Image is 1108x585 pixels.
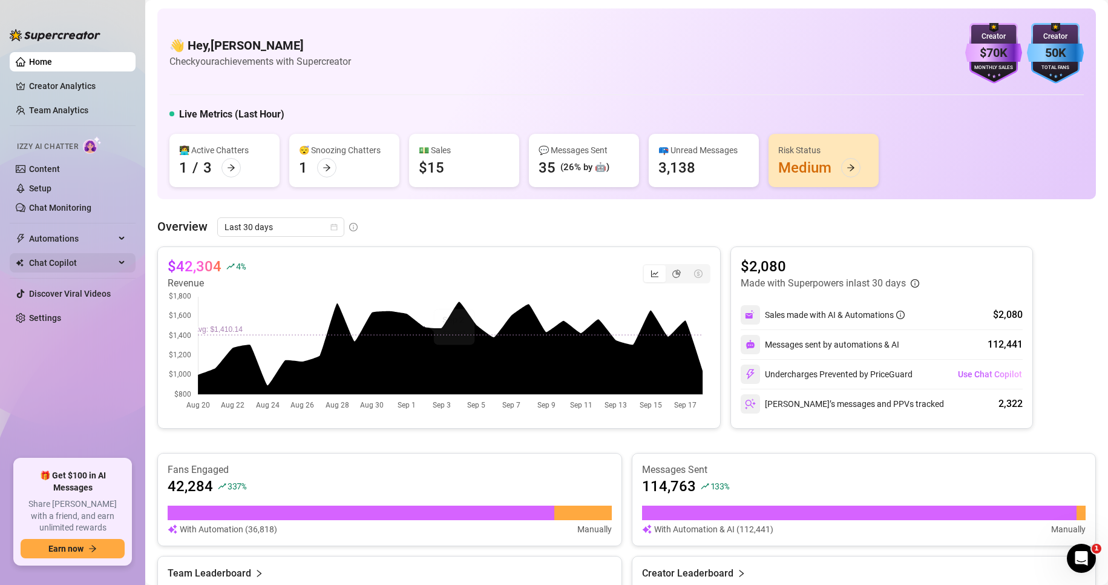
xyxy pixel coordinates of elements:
[168,257,221,276] article: $42,304
[745,398,756,409] img: svg%3e
[330,223,338,231] span: calendar
[29,76,126,96] a: Creator Analytics
[896,311,905,319] span: info-circle
[560,160,609,175] div: (26% by 🤖)
[539,158,556,177] div: 35
[29,183,51,193] a: Setup
[29,203,91,213] a: Chat Monitoring
[349,223,358,231] span: info-circle
[169,54,351,69] article: Check your achievements with Supercreator
[29,57,52,67] a: Home
[88,544,97,553] span: arrow-right
[958,369,1022,379] span: Use Chat Copilot
[29,164,60,174] a: Content
[226,262,235,271] span: rise
[168,523,177,536] img: svg%3e
[957,365,1023,384] button: Use Chat Copilot
[642,566,733,581] article: Creator Leaderboard
[658,158,695,177] div: 3,138
[998,397,1023,411] div: 2,322
[1027,64,1084,72] div: Total Fans
[965,31,1022,42] div: Creator
[179,107,284,122] h5: Live Metrics (Last Hour)
[21,539,125,558] button: Earn nowarrow-right
[48,544,84,554] span: Earn now
[419,144,510,157] div: 💵 Sales
[654,523,773,536] article: With Automation & AI (112,441)
[539,144,629,157] div: 💬 Messages Sent
[965,64,1022,72] div: Monthly Sales
[179,144,270,157] div: 👩‍💻 Active Chatters
[236,260,245,272] span: 4 %
[1067,544,1096,573] iframe: Intercom live chat
[1027,31,1084,42] div: Creator
[765,308,905,322] div: Sales made with AI & Automations
[988,337,1023,352] div: 112,441
[227,164,235,172] span: arrow-right
[17,141,78,153] span: Izzy AI Chatter
[745,369,756,380] img: svg%3e
[911,279,919,288] span: info-circle
[741,276,906,291] article: Made with Superpowers in last 30 days
[179,158,188,177] div: 1
[701,482,709,491] span: rise
[168,463,612,477] article: Fans Engaged
[225,218,337,236] span: Last 30 days
[29,289,111,299] a: Discover Viral Videos
[29,105,88,115] a: Team Analytics
[642,463,1086,477] article: Messages Sent
[642,523,652,536] img: svg%3e
[710,480,729,492] span: 133 %
[651,269,659,278] span: line-chart
[180,523,277,536] article: With Automation (36,818)
[965,23,1022,84] img: purple-badge-B9DA21FR.svg
[577,523,612,536] article: Manually
[21,498,125,534] span: Share [PERSON_NAME] with a friend, and earn unlimited rewards
[29,253,115,273] span: Chat Copilot
[1092,544,1101,554] span: 1
[1051,523,1086,536] article: Manually
[1027,23,1084,84] img: blue-badge-DgoSNQY1.svg
[203,158,212,177] div: 3
[745,309,756,320] img: svg%3e
[16,234,25,243] span: thunderbolt
[419,158,444,177] div: $15
[323,164,331,172] span: arrow-right
[741,394,944,414] div: [PERSON_NAME]’s messages and PPVs tracked
[965,44,1022,62] div: $70K
[741,365,913,384] div: Undercharges Prevented by PriceGuard
[218,482,226,491] span: rise
[737,566,746,581] span: right
[1027,44,1084,62] div: 50K
[228,480,246,492] span: 337 %
[168,276,245,291] article: Revenue
[658,144,749,157] div: 📪 Unread Messages
[746,340,755,349] img: svg%3e
[741,335,899,354] div: Messages sent by automations & AI
[29,313,61,323] a: Settings
[255,566,263,581] span: right
[847,164,855,172] span: arrow-right
[299,144,390,157] div: 😴 Snoozing Chatters
[21,470,125,494] span: 🎁 Get $100 in AI Messages
[694,269,703,278] span: dollar-circle
[993,308,1023,322] div: $2,080
[10,29,100,41] img: logo-BBDzfeDw.svg
[642,477,696,496] article: 114,763
[299,158,307,177] div: 1
[16,259,24,267] img: Chat Copilot
[157,217,208,236] article: Overview
[643,264,710,283] div: segmented control
[741,257,919,276] article: $2,080
[83,136,102,154] img: AI Chatter
[168,566,251,581] article: Team Leaderboard
[29,229,115,248] span: Automations
[672,269,681,278] span: pie-chart
[778,144,869,157] div: Risk Status
[169,37,351,54] h4: 👋 Hey, [PERSON_NAME]
[168,477,213,496] article: 42,284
